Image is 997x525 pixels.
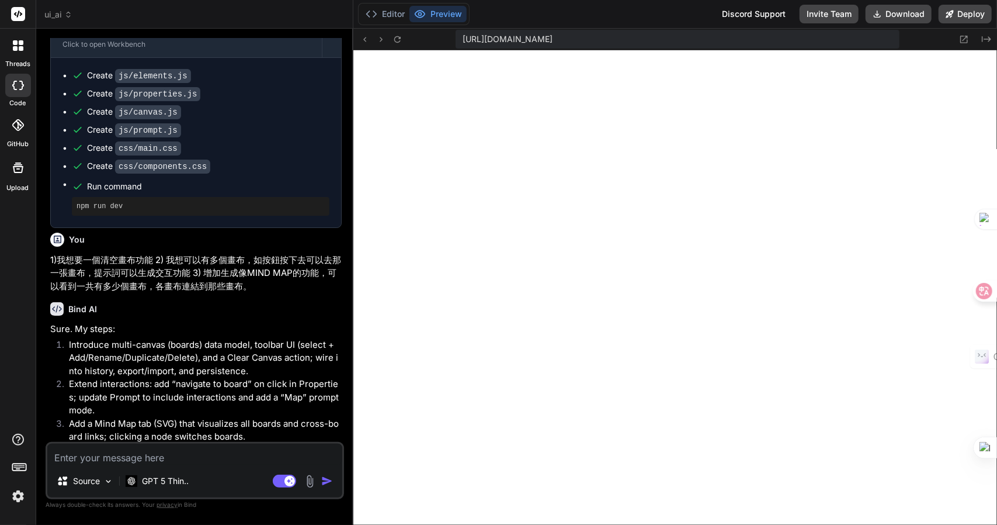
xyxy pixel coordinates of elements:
label: code [10,98,26,108]
span: privacy [157,501,178,508]
code: css/main.css [115,141,181,156]
button: Invite Team [800,5,859,23]
img: Pick Models [103,476,113,486]
span: ui_ai [44,9,72,20]
div: Discord Support [715,5,793,23]
button: Preview [409,6,467,22]
button: UI 設計提示詞生成器Click to open Workbench [51,19,322,57]
li: Extend interactions: add “navigate to board” on click in Properties; update Prompt to include int... [60,378,342,417]
code: js/elements.js [115,69,191,83]
code: js/canvas.js [115,105,181,119]
span: Run command [87,181,329,192]
p: Always double-check its answers. Your in Bind [46,499,344,510]
label: threads [5,59,30,69]
div: Create [87,70,191,82]
code: css/components.css [115,160,210,174]
h6: Bind AI [68,303,97,315]
label: Upload [7,183,29,193]
div: Click to open Workbench [62,40,310,49]
code: js/prompt.js [115,123,181,137]
h6: You [69,234,85,246]
button: Download [866,5,932,23]
div: Create [87,124,181,136]
button: Deploy [939,5,992,23]
p: GPT 5 Thin.. [142,475,189,487]
li: Add a Mind Map tab (SVG) that visualizes all boards and cross-board links; clicking a node switch... [60,417,342,444]
img: icon [321,475,333,487]
iframe: Preview [353,50,997,525]
button: Editor [361,6,409,22]
div: Create [87,142,181,154]
img: GPT 5 Thinking High [126,475,137,486]
p: Sure. My steps: [50,323,342,336]
pre: npm run dev [77,202,325,211]
label: GitHub [7,139,29,149]
img: settings [8,486,28,506]
img: attachment [303,475,317,488]
li: Introduce multi-canvas (boards) data model, toolbar UI (select + Add/Rename/Duplicate/Delete), an... [60,339,342,378]
p: 1)我想要一個清空畫布功能 2) 我想可以有多個畫布，如按鈕按下去可以去那一張畫布，提示詞可以生成交互功能 3) 增加生成像MIND MAP的功能，可以看到一共有多少個畫布，各畫布連結到那些畫布。 [50,254,342,293]
span: [URL][DOMAIN_NAME] [463,33,553,45]
code: js/properties.js [115,87,200,101]
div: Create [87,160,210,172]
div: Create [87,106,181,118]
p: Source [73,475,100,487]
div: Create [87,88,200,100]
